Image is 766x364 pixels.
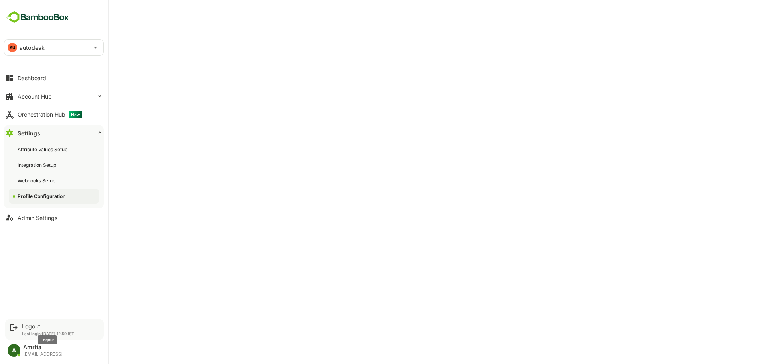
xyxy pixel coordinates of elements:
[4,107,104,123] button: Orchestration HubNew
[18,146,69,153] div: Attribute Values Setup
[8,43,17,52] div: AU
[8,344,20,357] div: A
[4,210,104,226] button: Admin Settings
[23,352,63,357] div: [EMAIL_ADDRESS]
[4,70,104,86] button: Dashboard
[18,111,82,118] div: Orchestration Hub
[22,323,74,330] div: Logout
[18,162,58,168] div: Integration Setup
[18,130,40,136] div: Settings
[23,344,63,351] div: Amrita
[18,193,67,200] div: Profile Configuration
[4,40,103,55] div: AUautodesk
[4,125,104,141] button: Settings
[20,44,45,52] p: autodesk
[69,111,82,118] span: New
[18,75,46,81] div: Dashboard
[22,331,74,336] p: Last login: [DATE] 12:59 IST
[18,214,57,221] div: Admin Settings
[4,10,71,25] img: BambooboxFullLogoMark.5f36c76dfaba33ec1ec1367b70bb1252.svg
[18,177,57,184] div: Webhooks Setup
[18,93,52,100] div: Account Hub
[4,88,104,104] button: Account Hub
